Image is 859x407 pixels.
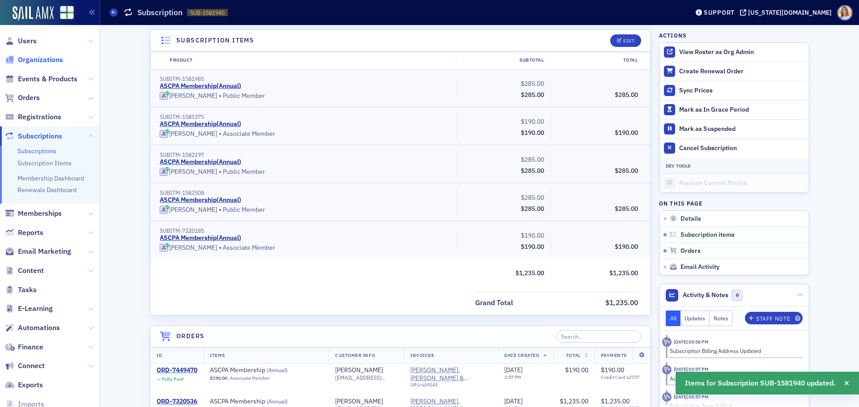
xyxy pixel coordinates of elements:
[504,352,539,358] span: Date Created
[5,247,71,256] a: Email Marketing
[659,199,809,207] h4: On this page
[410,366,492,391] span: Cooper, Hill & Lecroix, CPAs (Decatur, AL)
[219,206,221,214] span: •
[162,376,183,382] div: Fully Paid
[210,375,227,381] span: $190.00
[160,168,217,176] a: [PERSON_NAME]
[5,36,37,46] a: Users
[601,397,629,405] span: $1,235.00
[18,247,71,256] span: Email Marketing
[18,304,53,314] span: E-Learning
[18,361,45,371] span: Connect
[18,74,77,84] span: Events & Products
[659,31,687,39] h4: Actions
[18,342,43,352] span: Finance
[680,247,701,255] span: Orders
[680,215,701,223] span: Details
[18,93,40,103] span: Orders
[160,243,450,252] div: Associate Member
[157,352,162,358] span: ID
[160,189,450,196] div: SUBITM-1582508
[659,100,809,119] button: Mark as In Grace Period
[5,74,77,84] a: Events & Products
[13,6,54,21] img: SailAMX
[679,48,754,56] button: View Roster as Org Admin
[160,113,450,120] div: SUBITM-1585375
[748,8,832,17] div: [US_STATE][DOMAIN_NAME]
[60,6,74,20] img: SailAMX
[670,347,796,355] div: Subscription Billing Address Updated
[521,129,544,137] span: $190.00
[550,57,644,64] div: Total
[18,209,62,218] span: Memberships
[160,234,241,242] a: ASCPA Membership(Annual)
[169,206,217,214] div: [PERSON_NAME]
[176,36,254,45] h4: Subscription items
[659,43,809,62] button: View Roster as Org Admin
[659,174,809,193] button: Replace Current Period
[163,57,456,64] div: Product
[160,130,450,138] div: Associate Member
[17,186,77,194] a: Renewals Dashboard
[18,36,37,46] span: Users
[5,285,37,295] a: Tasks
[160,151,450,158] div: SUBITM-1582197
[5,304,53,314] a: E-Learning
[605,298,638,307] span: $1,235.00
[5,55,63,65] a: Organizations
[219,168,221,176] span: •
[169,130,217,138] div: [PERSON_NAME]
[610,34,641,47] button: Edit
[410,352,434,358] span: Invoicee
[157,398,197,406] div: ORD-7320536
[475,298,516,308] span: Grand Total
[662,337,672,347] div: Activity
[5,323,60,333] a: Automations
[615,129,638,137] span: $190.00
[615,167,638,175] span: $285.00
[565,366,588,374] span: $190.00
[710,310,733,326] button: Notes
[679,179,804,187] div: Replace Current Period
[219,243,221,252] span: •
[137,7,183,18] h1: Subscription
[18,266,44,276] span: Content
[157,366,197,374] a: ORD-7449470
[160,206,217,214] a: [PERSON_NAME]
[521,91,544,99] span: $285.00
[560,397,588,405] span: $1,235.00
[521,155,544,164] span: $285.00
[160,82,241,90] a: ASCPA Membership(Annual)
[410,366,492,382] a: [PERSON_NAME], [PERSON_NAME] & [PERSON_NAME], CPAs (Decatur, [GEOGRAPHIC_DATA])
[5,93,40,103] a: Orders
[210,398,323,406] a: ASCPA Membership (Annual)
[17,159,72,167] a: Subscription Items
[18,112,61,122] span: Registrations
[160,92,217,100] a: [PERSON_NAME]
[456,57,550,64] div: Subtotal
[5,131,62,141] a: Subscriptions
[17,174,84,182] a: Membership Dashboard
[190,9,225,17] span: SUB-1581940
[504,397,523,405] span: [DATE]
[18,131,62,141] span: Subscriptions
[160,244,217,252] a: [PERSON_NAME]
[670,374,796,382] div: Additional Order Attached To Subscription Period
[18,55,63,65] span: Organizations
[679,106,804,114] div: Mark as In Grace Period
[674,339,709,345] time: 5/19/2025 03:58 PM
[160,196,241,204] a: ASCPA Membership(Annual)
[335,398,383,406] a: [PERSON_NAME]
[556,330,642,343] input: Search…
[666,310,681,326] button: All
[160,92,450,101] div: Public Member
[335,366,383,374] a: [PERSON_NAME]
[5,209,62,218] a: Memberships
[601,352,627,358] span: Payments
[659,62,809,81] button: Create Renewal Order
[210,352,225,358] span: Items
[335,374,398,381] span: [EMAIL_ADDRESS][DOMAIN_NAME]
[160,76,450,82] div: SUBITM-1581985
[5,342,43,352] a: Finance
